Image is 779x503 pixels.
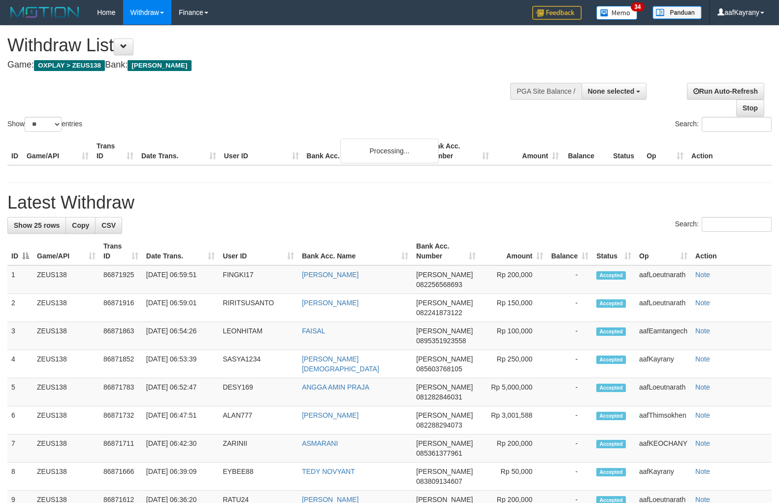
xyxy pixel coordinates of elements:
td: [DATE] 06:53:39 [142,350,219,378]
td: ZEUS138 [33,322,99,350]
td: aafKayrany [635,350,691,378]
td: 86871925 [99,265,142,294]
td: [DATE] 06:42:30 [142,434,219,463]
td: ZEUS138 [33,406,99,434]
span: Accepted [596,327,626,336]
td: [DATE] 06:47:51 [142,406,219,434]
a: Copy [65,217,96,234]
th: ID [7,137,23,165]
td: - [547,406,592,434]
span: Accepted [596,271,626,280]
td: 86871783 [99,378,142,406]
td: ZEUS138 [33,378,99,406]
span: [PERSON_NAME] [416,411,473,419]
th: Balance [563,137,609,165]
img: panduan.png [652,6,702,19]
a: Run Auto-Refresh [687,83,764,100]
h1: Latest Withdraw [7,193,772,213]
td: aafLoeutnarath [635,294,691,322]
a: CSV [95,217,122,234]
td: 8 [7,463,33,491]
input: Search: [702,117,772,132]
td: Rp 3,001,588 [480,406,547,434]
td: aafEamtangech [635,322,691,350]
td: - [547,322,592,350]
th: Bank Acc. Name [303,137,423,165]
span: Accepted [596,468,626,476]
th: Date Trans.: activate to sort column ascending [142,237,219,265]
span: OXPLAY > ZEUS138 [34,60,105,71]
td: ZEUS138 [33,463,99,491]
span: Copy 085603768105 to clipboard [416,365,462,373]
td: - [547,350,592,378]
th: Bank Acc. Name: activate to sort column ascending [298,237,412,265]
th: Status [609,137,643,165]
h4: Game: Bank: [7,60,510,70]
th: Balance: activate to sort column ascending [547,237,592,265]
a: Note [695,271,710,279]
td: SASYA1234 [219,350,298,378]
td: ZEUS138 [33,294,99,322]
a: Stop [736,100,764,116]
td: ZARINII [219,434,298,463]
a: FAISAL [302,327,325,335]
td: 5 [7,378,33,406]
td: - [547,463,592,491]
th: Op: activate to sort column ascending [635,237,691,265]
td: Rp 100,000 [480,322,547,350]
a: Show 25 rows [7,217,66,234]
th: Action [687,137,772,165]
td: ZEUS138 [33,265,99,294]
a: Note [695,411,710,419]
td: 86871666 [99,463,142,491]
td: 2 [7,294,33,322]
td: aafKayrany [635,463,691,491]
img: MOTION_logo.png [7,5,82,20]
td: 86871852 [99,350,142,378]
th: User ID: activate to sort column ascending [219,237,298,265]
label: Search: [675,217,772,232]
td: RIRITSUSANTO [219,294,298,322]
span: Copy 085361377961 to clipboard [416,449,462,457]
label: Search: [675,117,772,132]
td: 7 [7,434,33,463]
th: Game/API [23,137,93,165]
td: Rp 250,000 [480,350,547,378]
th: Amount: activate to sort column ascending [480,237,547,265]
span: Copy [72,221,89,229]
span: None selected [588,87,635,95]
img: Button%20Memo.svg [596,6,638,20]
th: ID: activate to sort column descending [7,237,33,265]
td: - [547,294,592,322]
td: ZEUS138 [33,350,99,378]
h1: Withdraw List [7,36,510,55]
td: [DATE] 06:52:47 [142,378,219,406]
td: - [547,434,592,463]
a: Note [695,383,710,391]
td: aafKEOCHANY [635,434,691,463]
a: TEDY NOVYANT [302,467,355,475]
img: Feedback.jpg [532,6,582,20]
span: Accepted [596,299,626,308]
span: [PERSON_NAME] [416,327,473,335]
td: 4 [7,350,33,378]
td: Rp 50,000 [480,463,547,491]
td: 1 [7,265,33,294]
th: User ID [220,137,303,165]
td: - [547,378,592,406]
div: Processing... [340,139,439,163]
td: aafLoeutnarath [635,378,691,406]
span: Copy 0895351923558 to clipboard [416,337,466,345]
span: 34 [631,2,644,11]
a: ASMARANI [302,439,338,447]
th: Action [691,237,772,265]
span: Copy 083809134607 to clipboard [416,477,462,485]
th: Trans ID [93,137,137,165]
span: [PERSON_NAME] [416,439,473,447]
th: Date Trans. [137,137,220,165]
th: Amount [493,137,563,165]
span: CSV [101,221,116,229]
td: FINGKI17 [219,265,298,294]
th: Bank Acc. Number [423,137,493,165]
th: Op [643,137,687,165]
